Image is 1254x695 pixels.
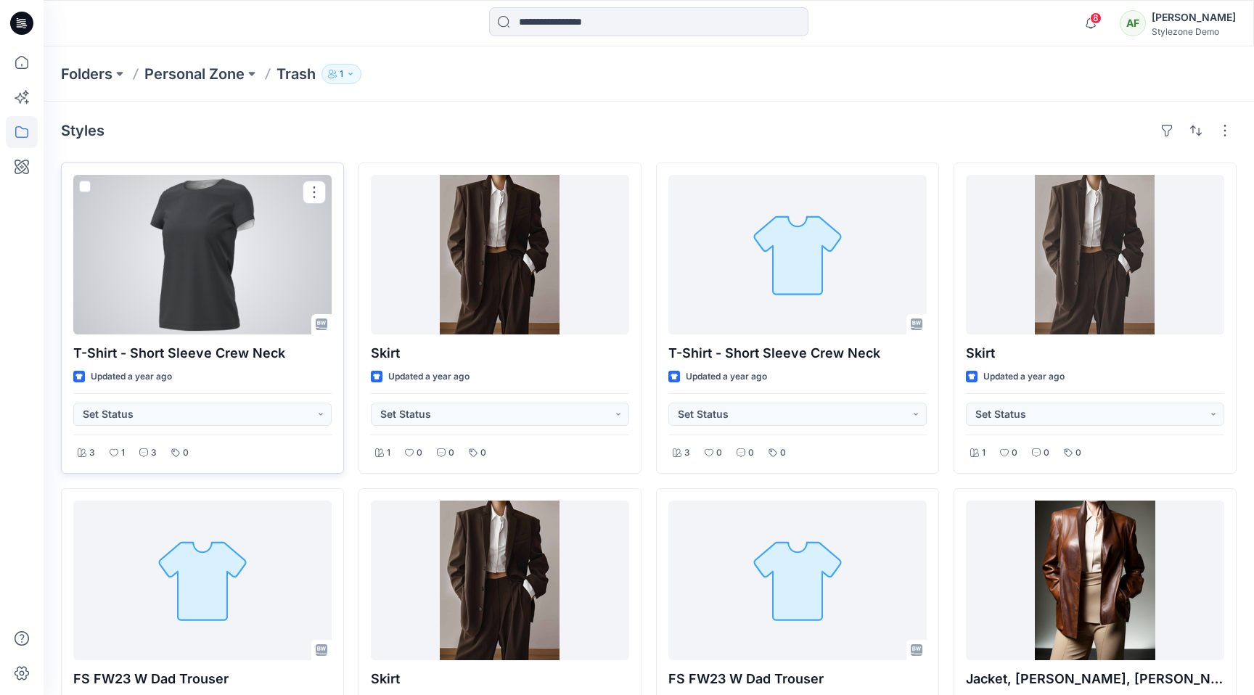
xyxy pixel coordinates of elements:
p: 3 [151,445,157,461]
p: 3 [89,445,95,461]
button: 1 [321,64,361,84]
p: 0 [716,445,722,461]
p: Jacket, [PERSON_NAME], [PERSON_NAME] jacket [966,669,1224,689]
p: Trash [276,64,316,84]
p: FS FW23 W Dad Trouser [73,669,332,689]
a: T-Shirt - Short Sleeve Crew Neck [668,175,927,334]
a: Folders [61,64,112,84]
div: [PERSON_NAME] [1152,9,1236,26]
span: 8 [1090,12,1102,24]
a: T-Shirt - Short Sleeve Crew Neck [73,175,332,334]
p: 3 [684,445,690,461]
p: Skirt [966,343,1224,363]
p: FS FW23 W Dad Trouser [668,669,927,689]
a: FS FW23 W Dad Trouser [668,501,927,660]
p: T-Shirt - Short Sleeve Crew Neck [73,343,332,363]
p: Skirt [371,343,629,363]
p: 0 [183,445,189,461]
p: 0 [1044,445,1049,461]
h4: Styles [61,122,104,139]
p: 0 [780,445,786,461]
p: Skirt [371,669,629,689]
p: 1 [340,66,343,82]
p: 1 [121,445,125,461]
p: 0 [448,445,454,461]
a: Personal Zone [144,64,245,84]
p: 0 [1075,445,1081,461]
p: 1 [982,445,985,461]
p: Updated a year ago [686,369,767,384]
p: T-Shirt - Short Sleeve Crew Neck [668,343,927,363]
a: FS FW23 W Dad Trouser [73,501,332,660]
a: Skirt [966,175,1224,334]
p: 1 [387,445,390,461]
div: AF [1120,10,1146,36]
p: 0 [748,445,754,461]
p: Updated a year ago [91,369,172,384]
p: Updated a year ago [983,369,1065,384]
a: Skirt [371,501,629,660]
p: Updated a year ago [388,369,470,384]
p: 0 [1012,445,1017,461]
a: Jacket, Leather, Angelina Jolie's jacket [966,501,1224,660]
p: 0 [417,445,422,461]
div: Stylezone Demo [1152,26,1236,37]
p: 0 [480,445,486,461]
a: Skirt [371,175,629,334]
